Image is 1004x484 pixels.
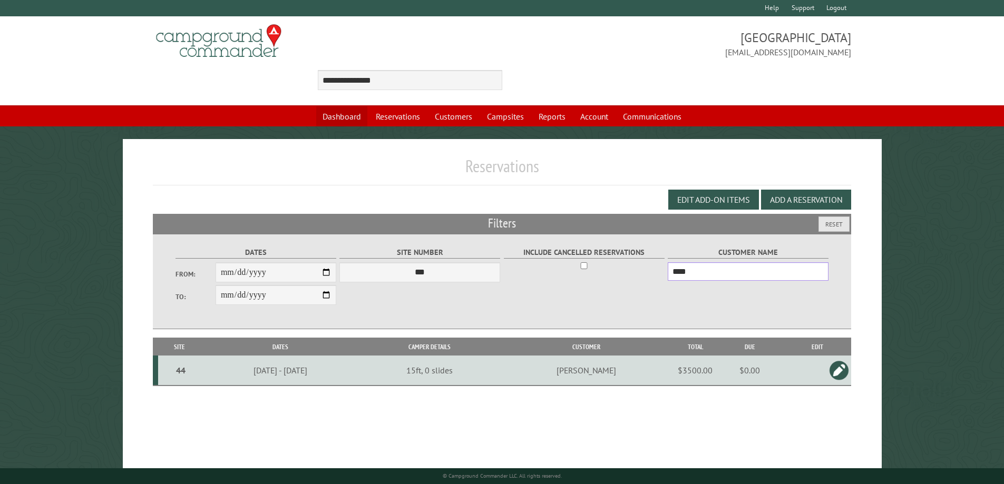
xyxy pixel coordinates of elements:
a: Reports [532,106,572,126]
div: 44 [162,365,199,376]
th: Dates [201,338,360,356]
a: Communications [617,106,688,126]
div: [DATE] - [DATE] [202,365,358,376]
th: Camper Details [360,338,499,356]
label: Include Cancelled Reservations [504,246,665,259]
th: Site [158,338,201,356]
label: From: [176,269,216,279]
th: Total [674,338,716,356]
small: © Campground Commander LLC. All rights reserved. [443,472,562,479]
label: To: [176,292,216,302]
label: Customer Name [668,246,828,259]
td: $3500.00 [674,355,716,386]
th: Edit [783,338,851,356]
td: [PERSON_NAME] [499,355,674,386]
img: Campground Commander [153,21,285,62]
td: $0.00 [716,355,783,386]
a: Dashboard [316,106,367,126]
h1: Reservations [153,156,852,185]
button: Edit Add-on Items [668,190,759,210]
th: Due [716,338,783,356]
button: Add a Reservation [761,190,851,210]
label: Dates [176,246,336,259]
h2: Filters [153,214,852,234]
td: 15ft, 0 slides [360,355,499,386]
button: Reset [818,216,850,232]
label: Site Number [339,246,500,259]
th: Customer [499,338,674,356]
a: Campsites [481,106,530,126]
a: Reservations [369,106,426,126]
a: Account [574,106,615,126]
a: Customers [428,106,479,126]
span: [GEOGRAPHIC_DATA] [EMAIL_ADDRESS][DOMAIN_NAME] [502,29,852,58]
